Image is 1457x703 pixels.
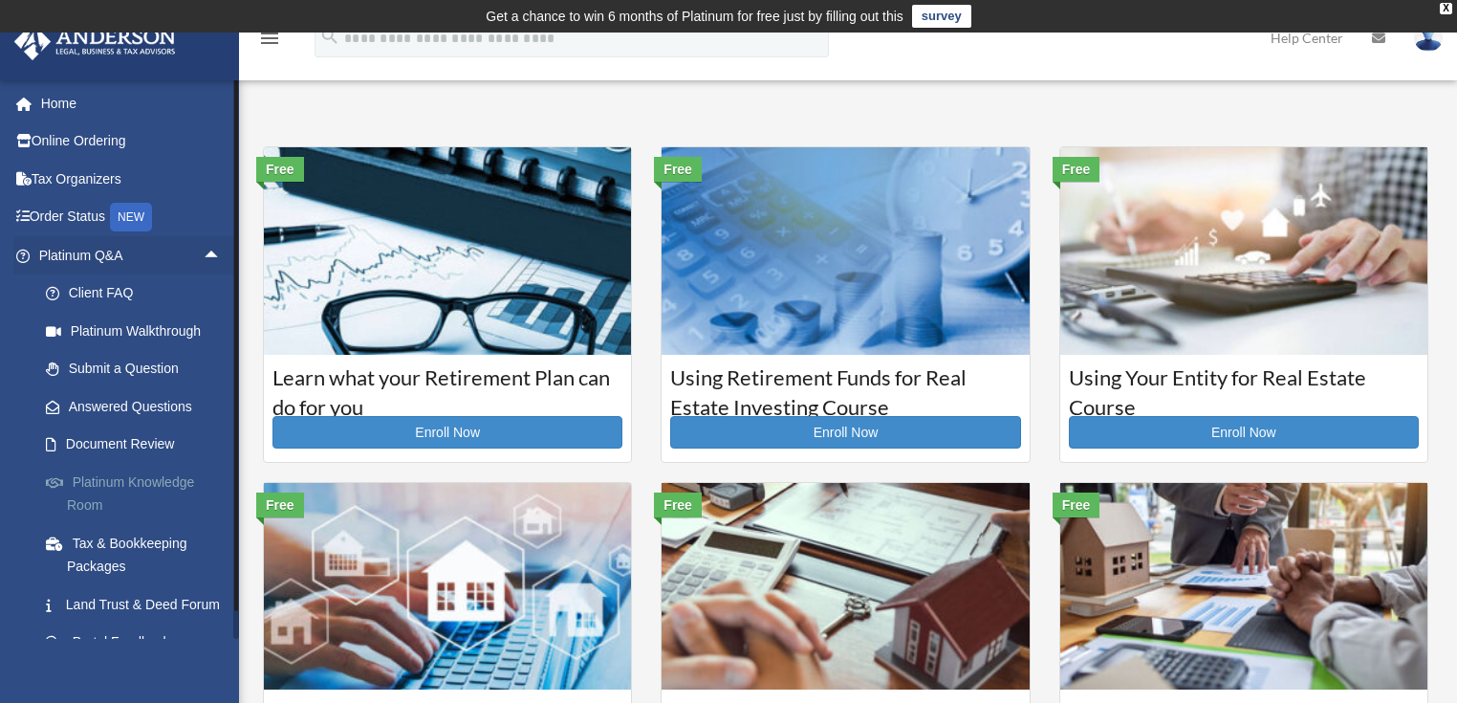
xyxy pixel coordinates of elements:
[654,493,702,517] div: Free
[1053,493,1100,517] div: Free
[1069,363,1419,411] h3: Using Your Entity for Real Estate Course
[27,463,250,524] a: Platinum Knowledge Room
[670,363,1020,411] h3: Using Retirement Funds for Real Estate Investing Course
[670,416,1020,449] a: Enroll Now
[1069,416,1419,449] a: Enroll Now
[256,493,304,517] div: Free
[258,27,281,50] i: menu
[272,416,622,449] a: Enroll Now
[27,524,250,585] a: Tax & Bookkeeping Packages
[1440,3,1452,14] div: close
[13,236,250,275] a: Platinum Q&Aarrow_drop_up
[1053,157,1100,182] div: Free
[110,203,152,231] div: NEW
[9,23,182,60] img: Anderson Advisors Platinum Portal
[13,160,250,198] a: Tax Organizers
[27,275,250,313] a: Client FAQ
[27,312,250,350] a: Platinum Walkthrough
[319,26,340,47] i: search
[203,236,241,275] span: arrow_drop_up
[1414,24,1443,52] img: User Pic
[654,157,702,182] div: Free
[13,84,250,122] a: Home
[256,157,304,182] div: Free
[13,122,250,161] a: Online Ordering
[912,5,971,28] a: survey
[27,624,250,662] a: Portal Feedback
[486,5,903,28] div: Get a chance to win 6 months of Platinum for free just by filling out this
[27,387,250,426] a: Answered Questions
[27,585,250,624] a: Land Trust & Deed Forum
[27,350,250,388] a: Submit a Question
[258,33,281,50] a: menu
[272,363,622,411] h3: Learn what your Retirement Plan can do for you
[13,198,250,237] a: Order StatusNEW
[27,426,250,464] a: Document Review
